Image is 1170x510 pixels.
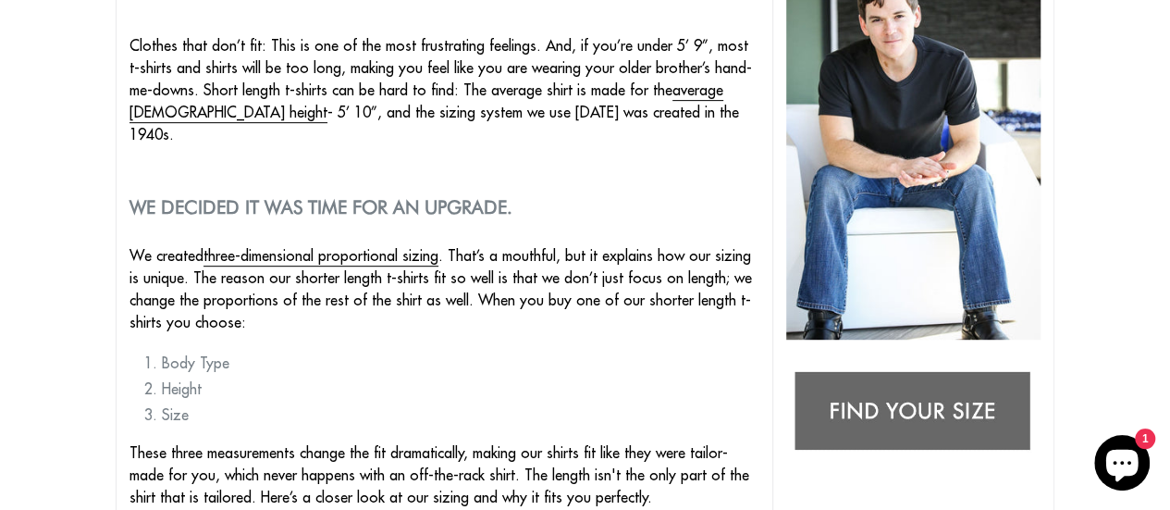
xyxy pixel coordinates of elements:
[162,404,759,426] li: Size
[129,196,759,218] h2: We decided it was time for an upgrade.
[129,34,759,145] p: Clothes that don’t fit: This is one of the most frustrating feelings. And, if you’re under 5’ 9”,...
[203,246,438,267] a: three-dimensional proportional sizing
[162,378,759,400] li: Height
[129,442,759,508] p: These three measurements change the fit dramatically, making our shirts fit like they were tailor...
[162,352,759,374] li: Body Type
[129,244,759,333] p: We created . That’s a mouthful, but it explains how our sizing is unique. The reason our shorter ...
[1089,435,1155,495] inbox-online-store-chat: Shopify online store chat
[786,362,1041,463] img: Find your size: tshirts for short guys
